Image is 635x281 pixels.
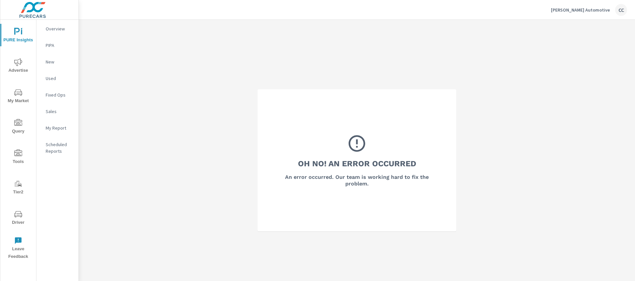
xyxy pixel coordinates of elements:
[46,25,73,32] p: Overview
[36,106,78,116] div: Sales
[2,28,34,44] span: PURE Insights
[551,7,610,13] p: [PERSON_NAME] Automotive
[46,108,73,115] p: Sales
[36,90,78,100] div: Fixed Ops
[46,75,73,82] p: Used
[275,174,438,187] h6: An error occurred. Our team is working hard to fix the problem.
[2,58,34,74] span: Advertise
[0,20,36,263] div: nav menu
[46,42,73,49] p: PIPA
[36,24,78,34] div: Overview
[36,40,78,50] div: PIPA
[2,210,34,226] span: Driver
[615,4,627,16] div: CC
[46,125,73,131] p: My Report
[36,140,78,156] div: Scheduled Reports
[46,59,73,65] p: New
[36,57,78,67] div: New
[46,92,73,98] p: Fixed Ops
[36,73,78,83] div: Used
[2,180,34,196] span: Tier2
[36,123,78,133] div: My Report
[2,119,34,135] span: Query
[2,89,34,105] span: My Market
[46,141,73,154] p: Scheduled Reports
[2,237,34,261] span: Leave Feedback
[298,158,416,169] h3: Oh No! An Error Occurred
[2,149,34,166] span: Tools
